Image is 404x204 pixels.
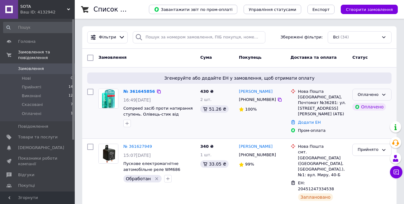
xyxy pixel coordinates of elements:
[126,176,151,181] span: Обработан
[307,5,335,14] button: Експорт
[22,84,41,90] span: Прийняті
[99,89,118,108] img: Фото товару
[69,84,73,90] span: 14
[98,89,118,109] a: Фото товару
[149,5,237,14] button: Завантажити звіт по пром-оплаті
[298,94,348,117] div: [GEOGRAPHIC_DATA], Почтомат №36281: ул. [STREET_ADDRESS][PERSON_NAME] (АТБ)
[352,103,386,111] div: Оплачено
[18,39,36,44] span: Головна
[200,152,212,157] span: 1 шт.
[71,111,73,117] span: 1
[200,144,214,149] span: 340 ₴
[298,120,321,125] a: Додати ЕН
[298,193,333,201] div: Заплановано
[123,153,151,158] span: 15:07[DATE]
[340,35,349,39] span: (34)
[18,145,64,151] span: [DEMOGRAPHIC_DATA]
[358,92,379,98] div: Оплачено
[71,102,73,107] span: 7
[18,172,34,178] span: Відгуки
[18,134,58,140] span: Товари та послуги
[154,7,232,12] span: Завантажити звіт по пром-оплаті
[239,55,262,60] span: Покупець
[245,107,257,112] span: 100%
[352,55,368,60] span: Статус
[20,4,67,9] span: SOTA
[18,156,58,167] span: Показники роботи компанії
[244,5,301,14] button: Управління статусами
[298,149,348,178] div: смт. [GEOGRAPHIC_DATA] ([GEOGRAPHIC_DATA], [GEOGRAPHIC_DATA].), №1: вул. Миру, 40-Б
[18,66,44,72] span: Замовлення
[238,96,277,104] div: [PHONE_NUMBER]
[123,89,155,94] a: № 361645856
[123,106,193,128] a: Compeed засіб проти натирання ступень. Олівець-стик від натирань Компід. Олівець від мозолів 8 г
[123,161,180,177] a: Пускове електромагнітне автомобільне реле WM686 RL/280-12 12В 200A
[312,7,330,12] span: Експорт
[200,160,229,168] div: 33.05 ₴
[200,97,212,102] span: 2 шт.
[90,75,389,81] span: Згенеруйте або додайте ЕН у замовлення, щоб отримати оплату
[358,147,379,153] div: Прийнято
[18,183,35,188] span: Покупці
[98,55,126,60] span: Замовлення
[200,89,214,94] span: 430 ₴
[69,93,73,99] span: 12
[239,89,273,95] a: [PERSON_NAME]
[200,55,212,60] span: Cума
[18,49,75,61] span: Замовлення та повідомлення
[123,144,152,149] a: № 361627949
[22,111,41,117] span: Оплачені
[20,9,75,15] div: Ваш ID: 4132942
[298,128,348,133] div: Пром-оплата
[280,34,323,40] span: Збережені фільтри:
[99,144,118,163] img: Фото товару
[298,144,348,149] div: Нова Пошта
[239,144,273,150] a: [PERSON_NAME]
[245,162,254,167] span: 99%
[93,6,157,13] h1: Список замовлень
[390,166,402,178] button: Чат з покупцем
[22,102,43,107] span: Скасовані
[71,76,73,81] span: 0
[341,5,398,14] button: Створити замовлення
[154,176,159,181] svg: Видалити мітку
[291,55,337,60] span: Доставка та оплата
[333,34,339,40] span: Всі
[98,144,118,164] a: Фото товару
[346,7,393,12] span: Створити замовлення
[238,151,277,159] div: [PHONE_NUMBER]
[18,124,48,129] span: Повідомлення
[298,89,348,94] div: Нова Пошта
[249,7,296,12] span: Управління статусами
[22,76,31,81] span: Нові
[99,34,116,40] span: Фільтри
[298,181,334,191] span: ЕН: 20451247334538
[22,93,41,99] span: Виконані
[133,31,265,43] input: Пошук за номером замовлення, ПІБ покупця, номером телефону, Email, номером накладної
[335,7,398,12] a: Створити замовлення
[3,22,74,33] input: Пошук
[123,97,151,102] span: 16:49[DATE]
[200,105,229,113] div: 51.26 ₴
